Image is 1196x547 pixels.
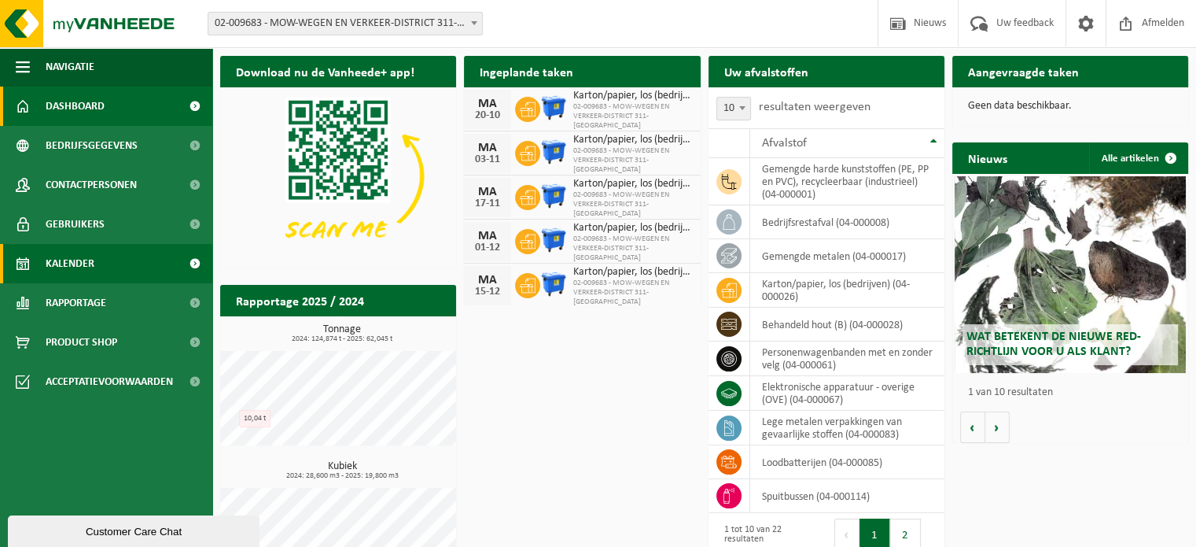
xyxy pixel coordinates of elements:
[540,227,567,253] img: WB-1100-HPE-BE-01
[708,56,824,87] h2: Uw afvalstoffen
[228,472,456,480] span: 2024: 28,600 m3 - 2025: 19,800 m3
[540,139,567,165] img: WB-1100-HPE-BE-01
[228,335,456,343] span: 2024: 124,874 t - 2025: 62,045 t
[46,205,105,244] span: Gebruikers
[750,239,944,273] td: gemengde metalen (04-000017)
[759,101,870,113] label: resultaten weergeven
[968,101,1172,112] p: Geen data beschikbaar.
[762,137,807,150] span: Afvalstof
[472,142,503,154] div: MA
[8,512,263,547] iframe: chat widget
[472,186,503,198] div: MA
[472,230,503,242] div: MA
[472,198,503,209] div: 17-11
[750,411,944,445] td: lege metalen verpakkingen van gevaarlijke stoffen (04-000083)
[208,13,482,35] span: 02-009683 - MOW-WEGEN EN VERKEER-DISTRICT 311-BRUGGE - 8000 BRUGGE, KONING ALBERT I LAAN 293
[750,308,944,342] td: behandeld hout (B) (04-000028)
[750,479,944,513] td: spuitbussen (04-000114)
[46,126,138,165] span: Bedrijfsgegevens
[573,146,692,175] span: 02-009683 - MOW-WEGEN EN VERKEER-DISTRICT 311-[GEOGRAPHIC_DATA]
[46,323,117,362] span: Product Shop
[985,412,1010,443] button: Volgende
[46,362,173,401] span: Acceptatievoorwaarden
[573,190,692,219] span: 02-009683 - MOW-WEGEN EN VERKEER-DISTRICT 311-[GEOGRAPHIC_DATA]
[540,94,567,121] img: WB-1100-HPE-BE-01
[46,283,106,323] span: Rapportage
[46,165,137,205] span: Contactpersonen
[573,90,692,102] span: Karton/papier, los (bedrijven)
[573,235,692,263] span: 02-009683 - MOW-WEGEN EN VERKEER-DISTRICT 311-[GEOGRAPHIC_DATA]
[717,98,750,120] span: 10
[573,279,692,307] span: 02-009683 - MOW-WEGEN EN VERKEER-DISTRICT 311-[GEOGRAPHIC_DATA]
[952,142,1023,173] h2: Nieuws
[228,324,456,343] h3: Tonnage
[716,97,751,120] span: 10
[968,387,1180,398] p: 1 van 10 resultaten
[573,222,692,235] span: Karton/papier, los (bedrijven)
[750,376,944,411] td: elektronische apparatuur - overige (OVE) (04-000067)
[472,154,503,165] div: 03-11
[472,242,503,253] div: 01-12
[339,316,454,347] a: Bekijk rapportage
[228,461,456,480] h3: Kubiek
[46,87,105,126] span: Dashboard
[960,412,985,443] button: Vorige
[472,274,503,286] div: MA
[540,271,567,298] img: WB-1100-HPE-BE-01
[540,183,567,209] img: WB-1100-HPE-BE-01
[750,342,944,376] td: personenwagenbanden met en zonder velg (04-000061)
[464,56,589,87] h2: Ingeplande taken
[966,331,1141,358] span: Wat betekent de nieuwe RED-richtlijn voor u als klant?
[573,134,692,146] span: Karton/papier, los (bedrijven)
[472,110,503,121] div: 20-10
[750,445,944,479] td: loodbatterijen (04-000085)
[208,12,483,35] span: 02-009683 - MOW-WEGEN EN VERKEER-DISTRICT 311-BRUGGE - 8000 BRUGGE, KONING ALBERT I LAAN 293
[750,158,944,205] td: gemengde harde kunststoffen (PE, PP en PVC), recycleerbaar (industrieel) (04-000001)
[239,410,270,427] div: 10,04 t
[750,273,944,308] td: karton/papier, los (bedrijven) (04-000026)
[952,56,1095,87] h2: Aangevraagde taken
[220,56,430,87] h2: Download nu de Vanheede+ app!
[573,102,692,131] span: 02-009683 - MOW-WEGEN EN VERKEER-DISTRICT 311-[GEOGRAPHIC_DATA]
[750,205,944,239] td: bedrijfsrestafval (04-000008)
[220,87,456,264] img: Download de VHEPlus App
[220,285,380,316] h2: Rapportage 2025 / 2024
[46,47,94,87] span: Navigatie
[472,98,503,110] div: MA
[46,244,94,283] span: Kalender
[573,266,692,279] span: Karton/papier, los (bedrijven)
[955,176,1186,373] a: Wat betekent de nieuwe RED-richtlijn voor u als klant?
[1089,142,1187,174] a: Alle artikelen
[573,178,692,190] span: Karton/papier, los (bedrijven)
[472,286,503,298] div: 15-12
